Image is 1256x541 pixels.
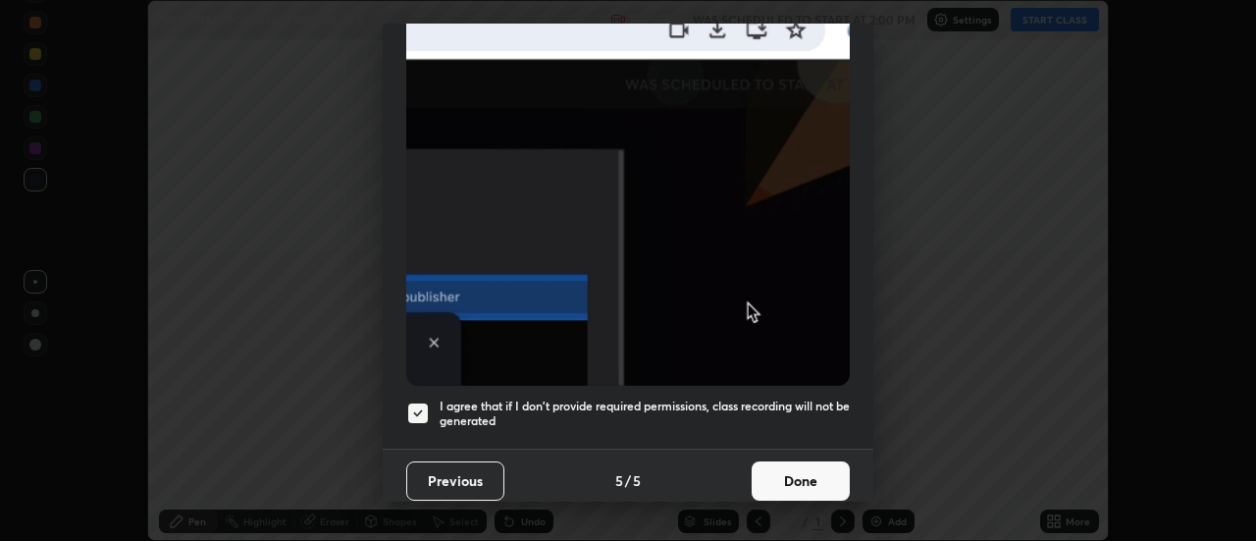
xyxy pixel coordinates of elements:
h4: 5 [633,470,641,491]
h4: 5 [615,470,623,491]
h4: / [625,470,631,491]
button: Done [752,461,850,501]
h5: I agree that if I don't provide required permissions, class recording will not be generated [440,399,850,429]
button: Previous [406,461,504,501]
